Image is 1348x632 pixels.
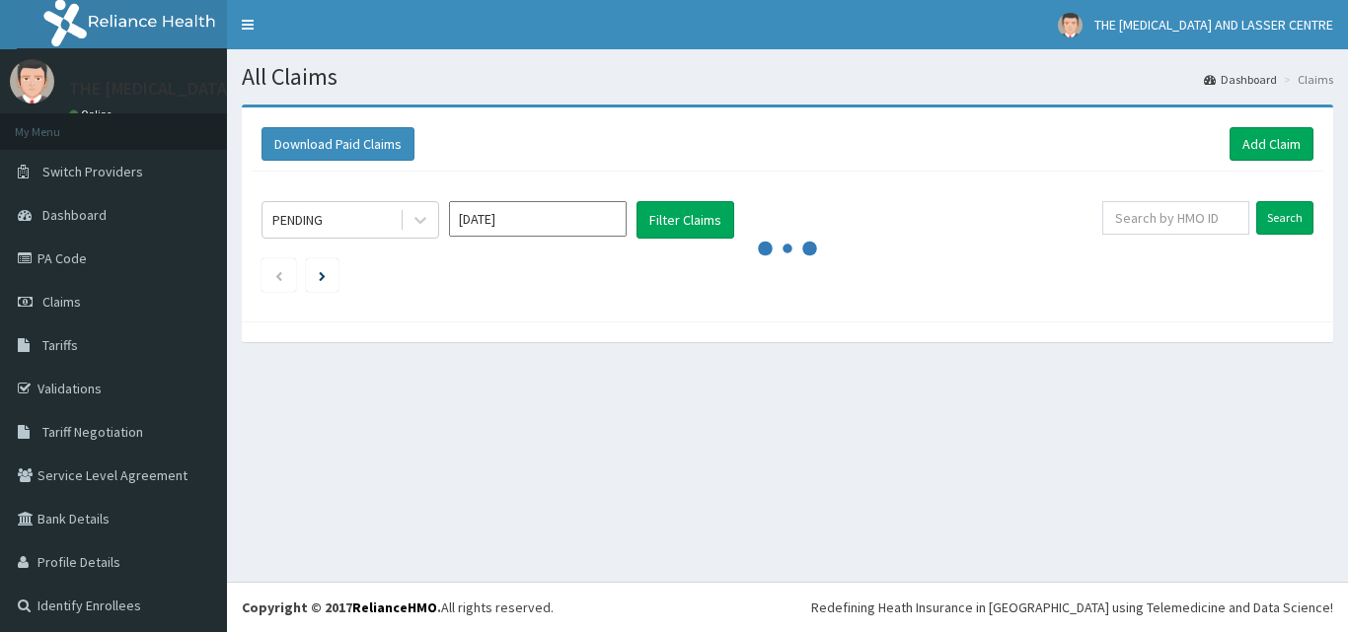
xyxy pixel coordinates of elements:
[69,107,116,121] a: Online
[272,210,323,230] div: PENDING
[10,59,54,104] img: User Image
[637,201,734,239] button: Filter Claims
[42,163,143,180] span: Switch Providers
[242,64,1333,90] h1: All Claims
[1230,127,1313,161] a: Add Claim
[319,266,326,284] a: Next page
[449,201,627,237] input: Select Month and Year
[811,597,1333,617] div: Redefining Heath Insurance in [GEOGRAPHIC_DATA] using Telemedicine and Data Science!
[1102,201,1249,235] input: Search by HMO ID
[1058,13,1083,37] img: User Image
[1256,201,1313,235] input: Search
[758,219,817,278] svg: audio-loading
[227,582,1348,632] footer: All rights reserved.
[42,206,107,224] span: Dashboard
[42,336,78,354] span: Tariffs
[352,598,437,616] a: RelianceHMO
[69,80,396,98] p: THE [MEDICAL_DATA] AND LASSER CENTRE
[1094,16,1333,34] span: THE [MEDICAL_DATA] AND LASSER CENTRE
[1279,71,1333,88] li: Claims
[262,127,414,161] button: Download Paid Claims
[1204,71,1277,88] a: Dashboard
[42,423,143,441] span: Tariff Negotiation
[42,293,81,311] span: Claims
[274,266,283,284] a: Previous page
[242,598,441,616] strong: Copyright © 2017 .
